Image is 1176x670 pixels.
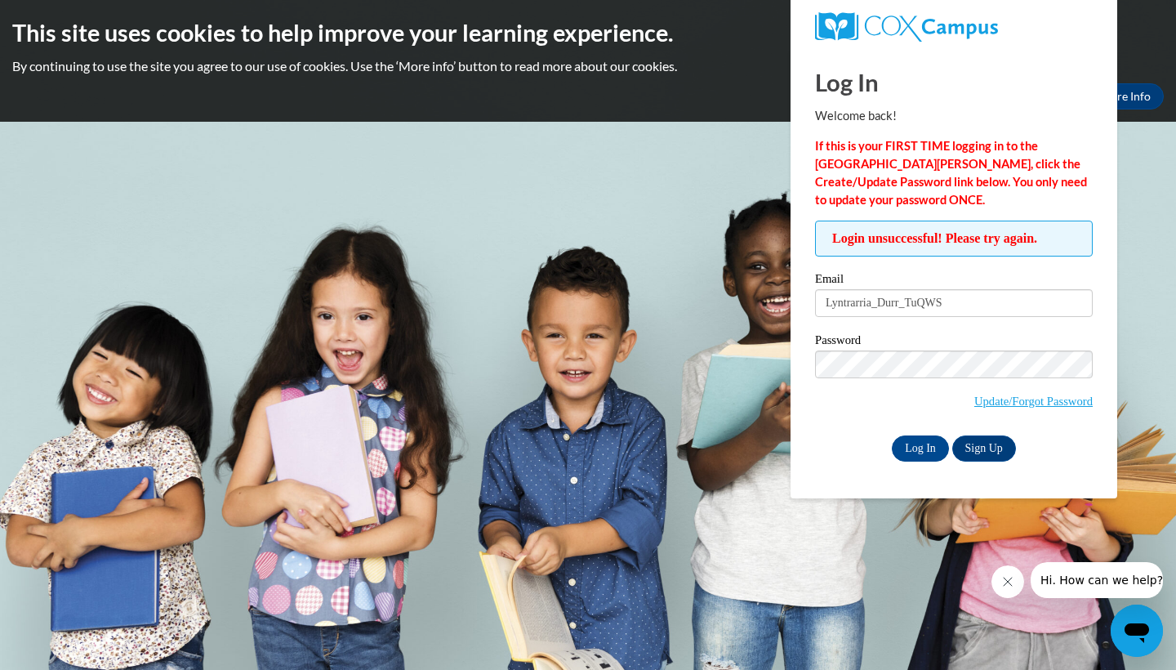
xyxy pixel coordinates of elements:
[815,12,998,42] img: COX Campus
[991,565,1024,598] iframe: Close message
[12,57,1164,75] p: By continuing to use the site you agree to our use of cookies. Use the ‘More info’ button to read...
[1111,605,1163,657] iframe: Button to launch messaging window
[815,139,1087,207] strong: If this is your FIRST TIME logging in to the [GEOGRAPHIC_DATA][PERSON_NAME], click the Create/Upd...
[892,435,949,462] input: Log In
[815,65,1093,99] h1: Log In
[815,107,1093,125] p: Welcome back!
[952,435,1016,462] a: Sign Up
[12,16,1164,49] h2: This site uses cookies to help improve your learning experience.
[815,273,1093,289] label: Email
[815,12,1093,42] a: COX Campus
[1031,562,1163,598] iframe: Message from company
[815,221,1093,257] span: Login unsuccessful! Please try again.
[1087,83,1164,109] a: More Info
[974,395,1093,408] a: Update/Forgot Password
[815,334,1093,351] label: Password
